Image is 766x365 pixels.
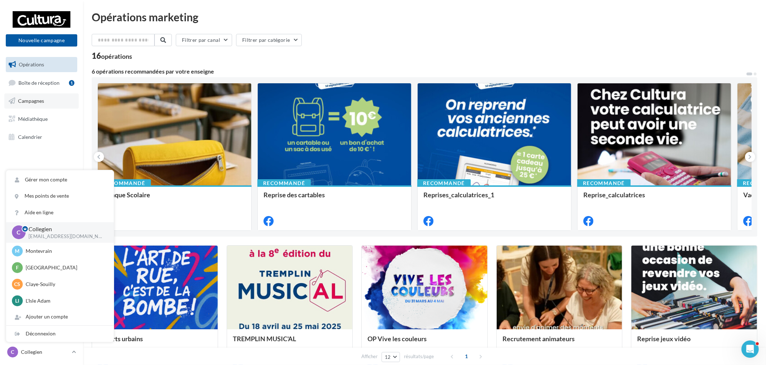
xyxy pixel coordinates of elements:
a: Mes points de vente [6,188,114,204]
span: M [15,247,20,255]
span: 12 [385,354,391,360]
p: Claye-Souilly [26,281,105,288]
div: Recommandé [417,179,471,187]
span: C [17,228,21,237]
span: Recrutement animateurs [502,335,575,343]
span: Banque Scolaire [104,191,150,199]
span: Médiathèque [18,116,48,122]
div: Recommandé [97,179,151,187]
span: Reprise des cartables [264,191,325,199]
button: 12 [382,352,400,362]
div: Recommandé [577,179,631,187]
span: CS [14,281,21,288]
span: Calendrier [18,133,42,140]
span: Boîte de réception [18,79,60,85]
div: Opérations marketing [92,12,757,22]
span: Reprise_calculatrices [583,191,645,199]
span: résultats/page [404,353,434,360]
span: TREMPLIN MUSIC'AL [233,335,296,343]
a: Campagnes [4,93,79,109]
span: 1 [461,351,472,362]
span: C [11,348,14,356]
span: Reprises_calculatrices_1 [423,191,494,199]
span: F [16,264,19,271]
a: Médiathèque [4,111,79,127]
span: Opérations [19,61,44,67]
div: opérations [101,53,132,60]
p: [GEOGRAPHIC_DATA] [26,264,105,271]
a: Boîte de réception1 [4,75,79,91]
button: Filtrer par catégorie [236,34,302,46]
span: Campagnes [18,98,44,104]
span: OP Vive les couleurs [367,335,427,343]
span: OP Arts urbains [98,335,143,343]
p: Collegien [29,225,102,233]
span: Reprise jeux vidéo [637,335,691,343]
p: Montevrain [26,247,105,255]
p: L'Isle Adam [26,297,105,304]
button: Filtrer par canal [176,34,232,46]
div: Recommandé [257,179,311,187]
p: [EMAIL_ADDRESS][DOMAIN_NAME] [29,233,102,240]
iframe: Intercom live chat [741,340,759,358]
a: Opérations [4,57,79,72]
a: Gérer mon compte [6,172,114,188]
a: C Collegien [6,345,77,359]
a: Calendrier [4,129,79,145]
div: Déconnexion [6,326,114,342]
div: Ajouter un compte [6,309,114,325]
span: Afficher [361,353,378,360]
a: Aide en ligne [6,205,114,221]
p: Collegien [21,348,69,356]
div: 6 opérations recommandées par votre enseigne [92,69,746,74]
button: Nouvelle campagne [6,34,77,47]
div: 1 [69,80,74,86]
div: 16 [92,52,132,60]
span: LI [16,297,19,304]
